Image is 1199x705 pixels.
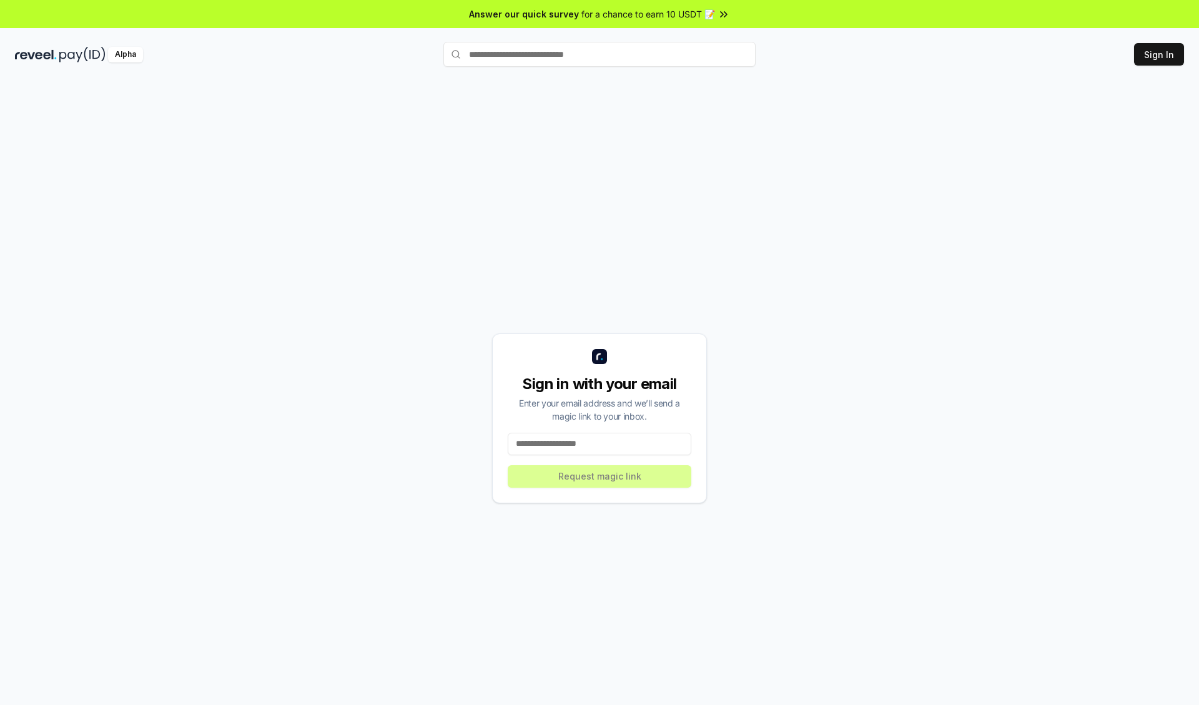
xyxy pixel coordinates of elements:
img: pay_id [59,47,106,62]
span: Answer our quick survey [469,7,579,21]
span: for a chance to earn 10 USDT 📝 [581,7,715,21]
button: Sign In [1134,43,1184,66]
div: Sign in with your email [508,374,691,394]
div: Enter your email address and we’ll send a magic link to your inbox. [508,397,691,423]
div: Alpha [108,47,143,62]
img: logo_small [592,349,607,364]
img: reveel_dark [15,47,57,62]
